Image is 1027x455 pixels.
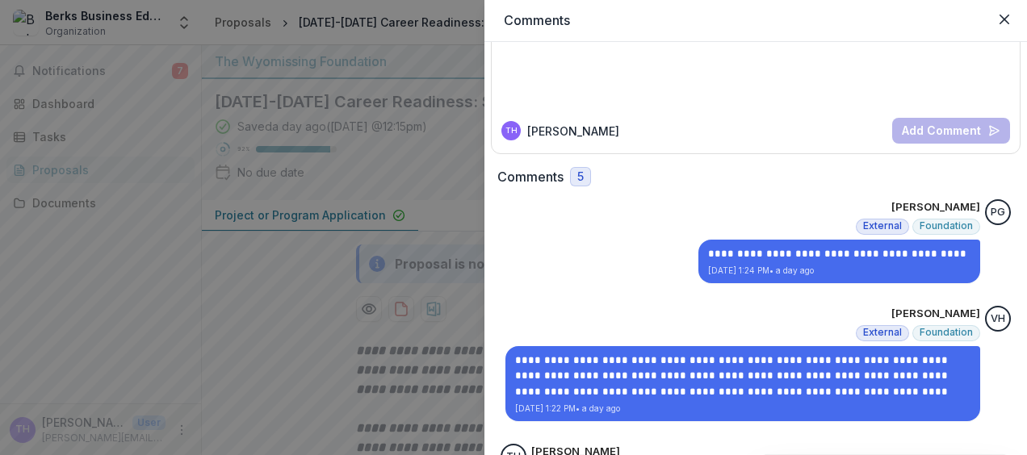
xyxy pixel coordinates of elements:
button: Add Comment [892,118,1010,144]
p: [DATE] 1:24 PM • a day ago [708,265,970,277]
div: Terri Hill [505,127,518,135]
div: Valeri Harteg [991,314,1005,324]
h2: Comments [497,169,564,185]
div: Pat Giles [991,207,1005,218]
button: Close [991,6,1017,32]
h2: Comments [504,13,1008,28]
span: Foundation [920,327,973,338]
span: 5 [577,170,584,184]
p: [DATE] 1:22 PM • a day ago [515,403,970,415]
p: [PERSON_NAME] [527,123,619,140]
p: [PERSON_NAME] [891,199,980,215]
p: [PERSON_NAME] [891,306,980,322]
span: External [863,220,902,232]
span: Foundation [920,220,973,232]
span: External [863,327,902,338]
